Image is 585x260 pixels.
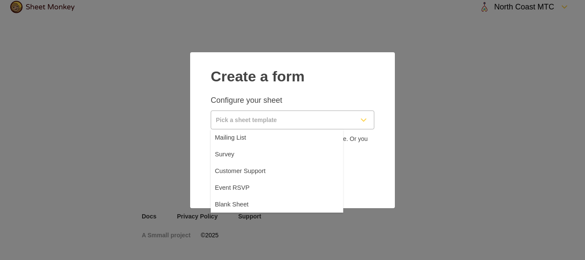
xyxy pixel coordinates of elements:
input: Pick a sheet template [211,111,353,129]
span: Blank Sheet [216,217,257,227]
button: Pick a sheet template [211,111,374,129]
span: Survey [216,155,240,165]
span: Event RSVP [216,196,259,206]
span: Customer Support [216,176,278,186]
h2: Create a form [211,63,374,85]
span: Mailing List [216,134,254,145]
p: Configure your sheet [211,95,374,105]
svg: FormDown [358,115,369,125]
